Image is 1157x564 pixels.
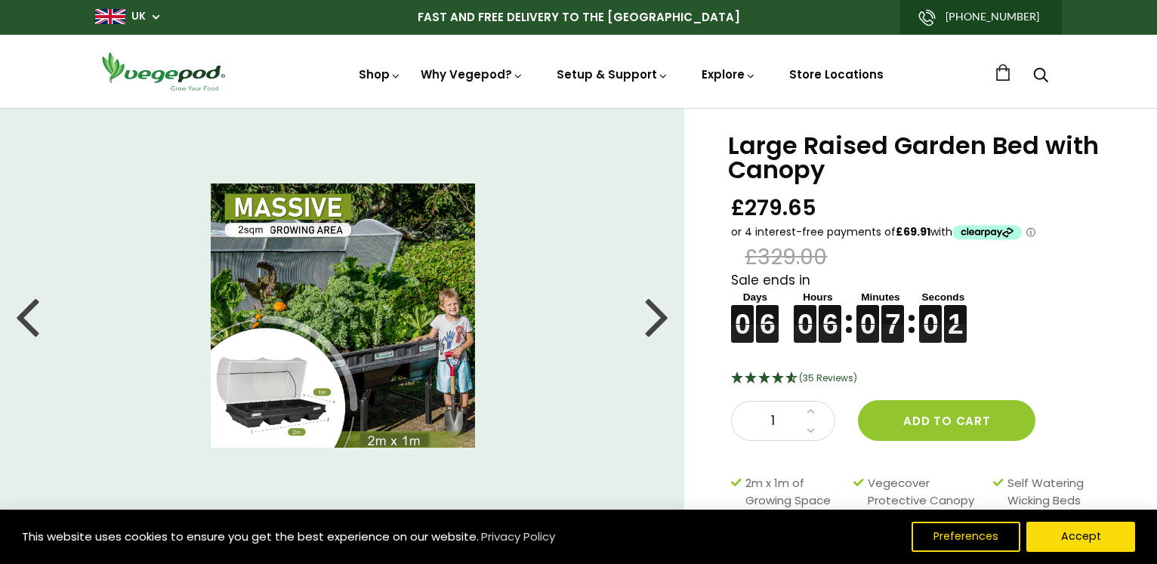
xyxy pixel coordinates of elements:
[1026,522,1135,552] button: Accept
[731,271,1119,344] div: Sale ends in
[1033,69,1048,85] a: Search
[794,305,816,324] figure: 0
[868,475,986,509] span: Vegecover Protective Canopy
[881,305,904,324] figure: 7
[731,194,816,222] span: £279.65
[858,400,1035,441] button: Add to cart
[802,402,819,421] a: Increase quantity by 1
[731,305,754,324] figure: 0
[95,50,231,93] img: Vegepod
[799,371,857,384] span: 4.69 Stars - 35 Reviews
[745,243,827,271] span: £329.00
[22,529,479,544] span: This website uses cookies to ensure you get the best experience on our website.
[745,475,846,509] span: 2m x 1m of Growing Space
[728,134,1119,182] h1: Large Raised Garden Bed with Canopy
[359,66,401,82] a: Shop
[919,305,942,324] figure: 0
[756,305,779,324] figure: 6
[479,523,557,550] a: Privacy Policy (opens in a new tab)
[789,66,884,82] a: Store Locations
[912,522,1020,552] button: Preferences
[131,9,146,24] a: UK
[557,66,668,82] a: Setup & Support
[802,421,819,441] a: Decrease quantity by 1
[211,183,475,448] img: Large Raised Garden Bed with Canopy
[747,411,798,431] span: 1
[702,66,756,82] a: Explore
[819,305,841,324] figure: 6
[95,9,125,24] img: gb_large.png
[421,66,523,82] a: Why Vegepod?
[856,305,879,324] figure: 0
[1007,475,1112,509] span: Self Watering Wicking Beds
[731,369,1119,389] div: 4.69 Stars - 35 Reviews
